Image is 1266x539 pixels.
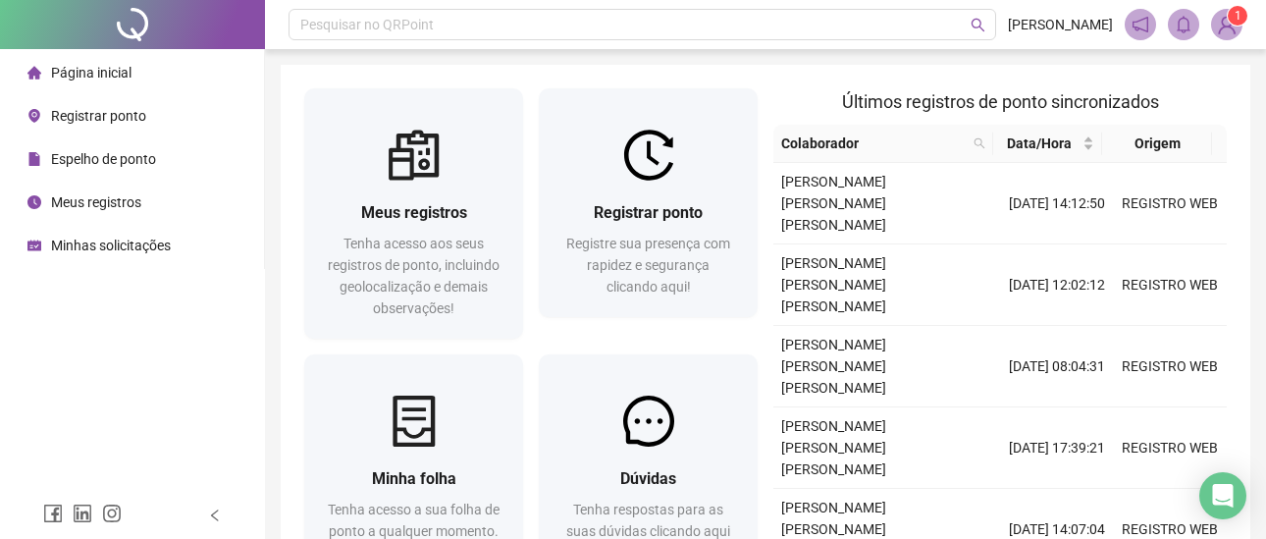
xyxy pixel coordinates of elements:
td: [DATE] 08:04:31 [1000,326,1114,407]
a: Registrar pontoRegistre sua presença com rapidez e segurança clicando aqui! [539,88,758,317]
span: environment [27,109,41,123]
td: [DATE] 17:39:21 [1000,407,1114,489]
span: 1 [1235,9,1241,23]
span: facebook [43,504,63,523]
td: REGISTRO WEB [1114,244,1228,326]
span: Tenha acesso aos seus registros de ponto, incluindo geolocalização e demais observações! [328,236,500,316]
span: Página inicial [51,65,132,81]
span: clock-circle [27,195,41,209]
span: [PERSON_NAME] [PERSON_NAME] [PERSON_NAME] [781,418,886,477]
span: Registrar ponto [51,108,146,124]
span: Registre sua presença com rapidez e segurança clicando aqui! [566,236,730,295]
td: REGISTRO WEB [1114,407,1228,489]
span: search [970,129,989,158]
span: bell [1175,16,1192,33]
span: Últimos registros de ponto sincronizados [842,91,1159,112]
td: REGISTRO WEB [1114,326,1228,407]
span: Minhas solicitações [51,238,171,253]
div: Open Intercom Messenger [1199,472,1246,519]
span: instagram [102,504,122,523]
td: [DATE] 14:12:50 [1000,163,1114,244]
span: [PERSON_NAME] [PERSON_NAME] [PERSON_NAME] [781,174,886,233]
span: Dúvidas [620,469,676,488]
span: Data/Hora [1001,133,1080,154]
td: [DATE] 12:02:12 [1000,244,1114,326]
span: Meus registros [51,194,141,210]
span: Minha folha [372,469,456,488]
span: linkedin [73,504,92,523]
span: notification [1132,16,1149,33]
span: Espelho de ponto [51,151,156,167]
span: search [971,18,985,32]
th: Data/Hora [993,125,1103,163]
span: Colaborador [781,133,966,154]
span: file [27,152,41,166]
span: search [974,137,985,149]
td: REGISTRO WEB [1114,163,1228,244]
span: [PERSON_NAME] [PERSON_NAME] [PERSON_NAME] [781,337,886,396]
sup: Atualize o seu contato no menu Meus Dados [1228,6,1247,26]
span: [PERSON_NAME] [PERSON_NAME] [PERSON_NAME] [781,255,886,314]
span: Registrar ponto [594,203,703,222]
a: Meus registrosTenha acesso aos seus registros de ponto, incluindo geolocalização e demais observa... [304,88,523,339]
img: 90515 [1212,10,1241,39]
span: left [208,509,222,522]
th: Origem [1102,125,1212,163]
span: [PERSON_NAME] [1008,14,1113,35]
span: schedule [27,239,41,252]
span: Meus registros [361,203,467,222]
span: home [27,66,41,80]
